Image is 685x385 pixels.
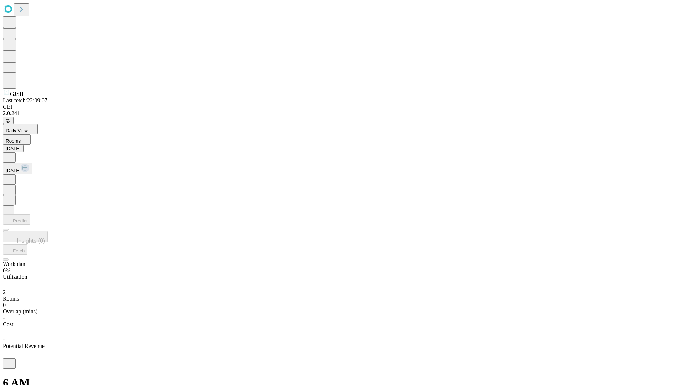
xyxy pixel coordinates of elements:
button: @ [3,117,14,124]
span: Utilization [3,274,27,280]
button: Predict [3,214,30,225]
span: Last fetch: 22:09:07 [3,97,47,103]
span: Insights (0) [17,238,45,244]
span: @ [6,118,11,123]
span: - [3,315,5,321]
span: 2 [3,289,6,295]
span: Overlap (mins) [3,308,37,314]
span: [DATE] [6,168,21,173]
button: [DATE] [3,145,24,152]
span: Rooms [3,296,19,302]
span: 0% [3,267,10,273]
button: Daily View [3,124,38,134]
span: Workplan [3,261,25,267]
button: Insights (0) [3,231,48,242]
button: [DATE] [3,163,32,174]
span: 0 [3,302,6,308]
span: Daily View [6,128,28,133]
div: GEI [3,104,682,110]
div: 2.0.241 [3,110,682,117]
button: Fetch [3,244,27,255]
button: Rooms [3,134,31,145]
span: Cost [3,321,13,327]
span: Potential Revenue [3,343,45,349]
span: - [3,337,5,343]
span: GJSH [10,91,24,97]
span: Rooms [6,138,21,144]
